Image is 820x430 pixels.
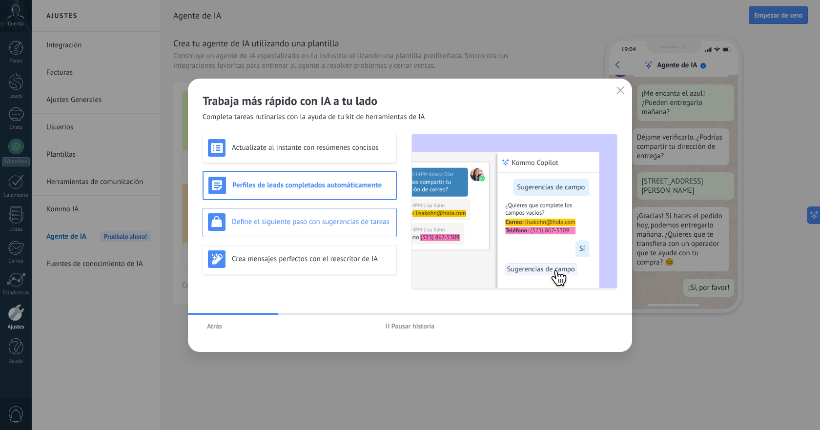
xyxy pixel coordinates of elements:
[232,217,391,226] h3: Define el siguiente paso con sugerencias de tareas
[203,93,617,108] h2: Trabaja más rápido con IA a tu lado
[232,254,391,264] h3: Crea mensajes perfectos con el reescritor de IA
[381,319,439,333] button: Pausar historia
[232,181,391,190] h3: Perfiles de leads completados automáticamente
[232,143,391,152] h3: Actualízate al instante con resúmenes concisos
[207,323,222,329] span: Atrás
[203,319,226,333] button: Atrás
[203,112,425,122] span: Completa tareas rutinarias con la ayuda de tu kit de herramientas de IA
[391,323,435,329] span: Pausar historia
